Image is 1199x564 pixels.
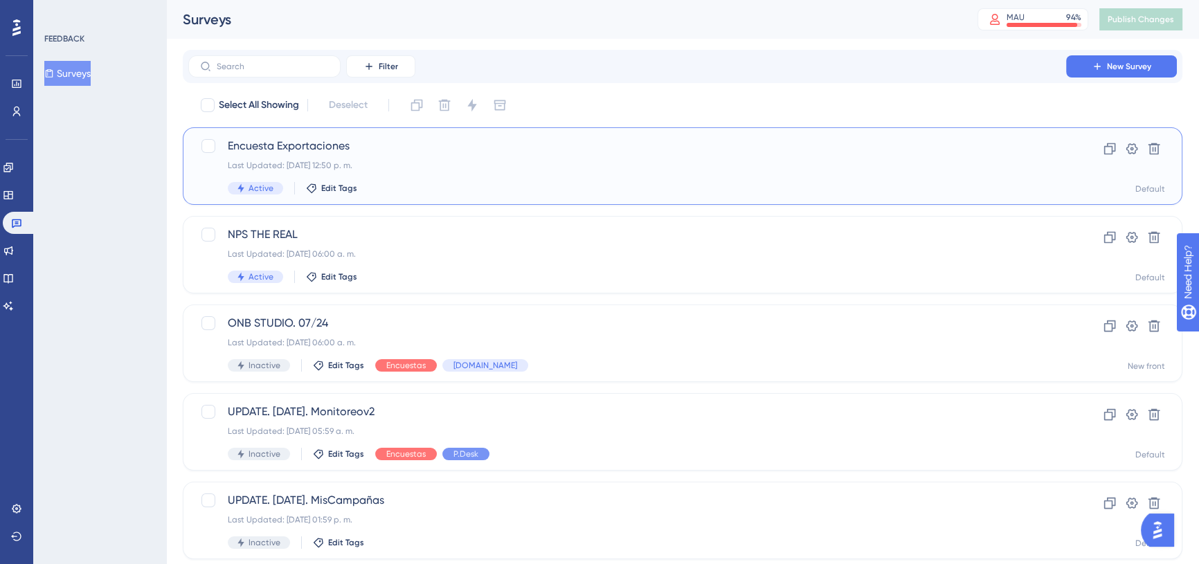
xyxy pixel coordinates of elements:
span: [DOMAIN_NAME] [453,360,517,371]
div: New front [1128,361,1165,372]
button: Publish Changes [1099,8,1182,30]
span: Encuestas [386,448,426,460]
button: Surveys [44,61,91,86]
span: Edit Tags [328,448,364,460]
span: Publish Changes [1108,14,1174,25]
div: Surveys [183,10,943,29]
span: Edit Tags [321,271,357,282]
button: Edit Tags [313,448,364,460]
span: Edit Tags [328,360,364,371]
input: Search [217,62,329,71]
span: Edit Tags [328,537,364,548]
div: Default [1135,183,1165,194]
button: Edit Tags [306,183,357,194]
span: Encuesta Exportaciones [228,138,1027,154]
div: Default [1135,449,1165,460]
span: Deselect [329,97,368,113]
span: New Survey [1107,61,1151,72]
button: Edit Tags [306,271,357,282]
div: Last Updated: [DATE] 12:50 p. m. [228,160,1027,171]
button: New Survey [1066,55,1177,78]
div: FEEDBACK [44,33,84,44]
button: Edit Tags [313,360,364,371]
span: Select All Showing [219,97,299,113]
button: Filter [346,55,415,78]
button: Deselect [316,93,380,118]
span: P.Desk [453,448,478,460]
span: NPS THE REAL [228,226,1027,243]
iframe: UserGuiding AI Assistant Launcher [1141,509,1182,551]
div: Last Updated: [DATE] 06:00 a. m. [228,248,1027,260]
span: ONB STUDIO. 07/24 [228,315,1027,331]
span: Active [249,271,273,282]
div: Default [1135,272,1165,283]
div: Last Updated: [DATE] 05:59 a. m. [228,426,1027,437]
div: 94 % [1066,12,1081,23]
span: Encuestas [386,360,426,371]
span: Active [249,183,273,194]
div: Default [1135,538,1165,549]
span: UPDATE. [DATE]. Monitoreov2 [228,403,1027,420]
span: Filter [379,61,398,72]
div: MAU [1007,12,1025,23]
span: Edit Tags [321,183,357,194]
span: Inactive [249,448,280,460]
span: UPDATE. [DATE]. MisCampañas [228,492,1027,509]
span: Inactive [249,360,280,371]
div: Last Updated: [DATE] 06:00 a. m. [228,337,1027,348]
div: Last Updated: [DATE] 01:59 p. m. [228,514,1027,525]
span: Inactive [249,537,280,548]
span: Need Help? [33,3,87,20]
button: Edit Tags [313,537,364,548]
